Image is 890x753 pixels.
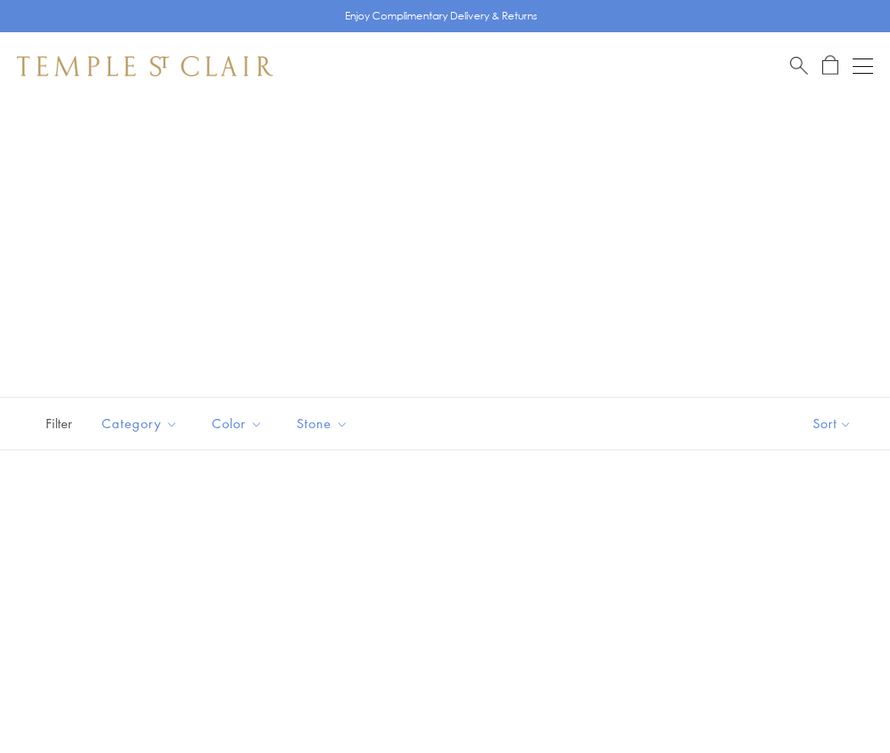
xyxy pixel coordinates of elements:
[93,413,191,434] span: Category
[199,404,275,443] button: Color
[822,55,838,76] a: Open Shopping Bag
[790,55,808,76] a: Search
[775,398,890,449] button: Show sort by
[288,413,361,434] span: Stone
[853,56,873,76] button: Open navigation
[284,404,361,443] button: Stone
[89,404,191,443] button: Category
[345,8,537,25] p: Enjoy Complimentary Delivery & Returns
[17,56,273,76] img: Temple St. Clair
[203,413,275,434] span: Color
